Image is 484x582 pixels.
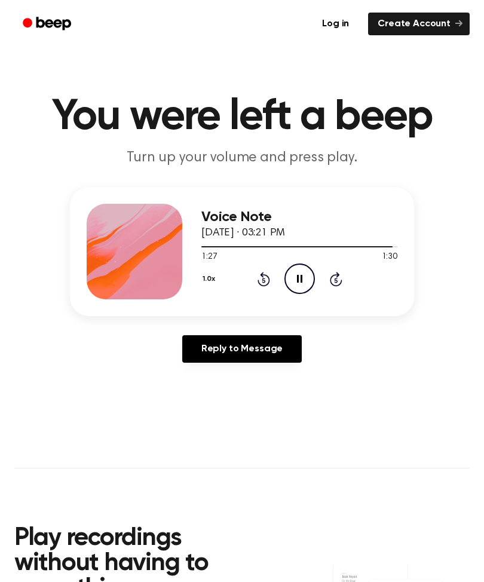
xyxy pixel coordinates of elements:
[14,148,470,168] p: Turn up your volume and press play.
[14,13,82,36] a: Beep
[382,251,397,264] span: 1:30
[201,251,217,264] span: 1:27
[182,335,302,363] a: Reply to Message
[201,209,397,225] h3: Voice Note
[368,13,470,35] a: Create Account
[201,269,219,289] button: 1.0x
[201,228,285,238] span: [DATE] · 03:21 PM
[310,10,361,38] a: Log in
[14,96,470,139] h1: You were left a beep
